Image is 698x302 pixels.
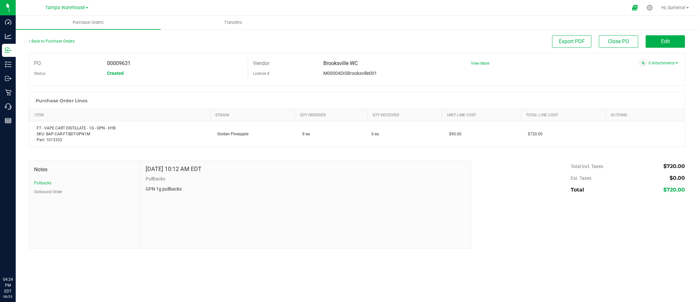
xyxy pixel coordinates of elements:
[253,69,269,78] label: License #
[5,47,11,54] inline-svg: Inbound
[649,61,678,65] a: 0 Attachments
[19,249,27,257] iframe: Resource center unread badge
[639,59,648,67] span: Attach a document
[33,125,206,143] div: FT - VAPE CART DISTILLATE - 1G - GPN - HYB SKU: BAP-CAR-FT-BDT-GPN1M Part: 1013353
[661,5,686,10] span: Hi, Surterra!
[628,1,642,14] span: Open Ecommerce Menu
[3,277,13,294] p: 04:24 PM EDT
[214,132,248,136] span: Golden Pineapple
[663,163,685,169] span: $720.00
[146,176,466,182] p: Pullbacks
[210,109,295,121] th: Strain
[34,189,62,195] button: Outbound Order
[16,16,161,29] a: Purchase Orders
[323,60,358,66] span: Brooksville WC
[7,250,26,269] iframe: Resource center
[299,132,310,136] span: 8 ea
[5,89,11,96] inline-svg: Retail
[446,132,461,136] span: $90.00
[599,35,638,48] button: Close PO
[323,71,377,76] span: M00004DISBrooksville001
[471,61,489,66] a: View More
[146,186,466,193] p: GPN 1g pullbacks
[34,166,135,174] span: Notes
[525,132,543,136] span: $720.00
[5,75,11,82] inline-svg: Outbound
[3,294,13,299] p: 08/25
[559,38,585,44] span: Export PDF
[371,131,379,137] span: 0 ea
[107,71,124,76] span: Created
[442,109,521,121] th: Unit Line Cost
[5,19,11,25] inline-svg: Dashboard
[295,109,367,121] th: Qty Ordered
[34,180,51,186] button: Pullbacks
[5,103,11,110] inline-svg: Call Center
[608,38,629,44] span: Close PO
[571,164,603,169] span: Total Incl. Taxes
[29,39,75,43] a: Back to Purchase Orders
[5,61,11,68] inline-svg: Inventory
[107,60,131,66] span: 00009631
[670,175,685,181] span: $0.00
[646,5,654,11] div: Manage settings
[571,176,591,181] span: Est. Taxes
[606,109,685,121] th: Actions
[146,166,202,172] h4: [DATE] 10:12 AM EDT
[64,20,113,25] span: Purchase Orders
[34,69,45,78] label: Status
[215,20,251,25] span: Transfers
[34,59,41,68] label: PO
[253,59,269,68] label: Vendor
[5,33,11,40] inline-svg: Analytics
[552,35,591,48] button: Export PDF
[521,109,605,121] th: Total Line Cost
[36,98,87,103] h1: Purchase Order Lines
[661,38,670,44] span: Edit
[5,117,11,124] inline-svg: Reports
[646,35,685,48] button: Edit
[29,109,210,121] th: Item
[161,16,306,29] a: Transfers
[367,109,442,121] th: Qty Received
[45,5,85,10] span: Tampa Warehouse
[571,187,584,193] span: Total
[663,187,685,193] span: $720.00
